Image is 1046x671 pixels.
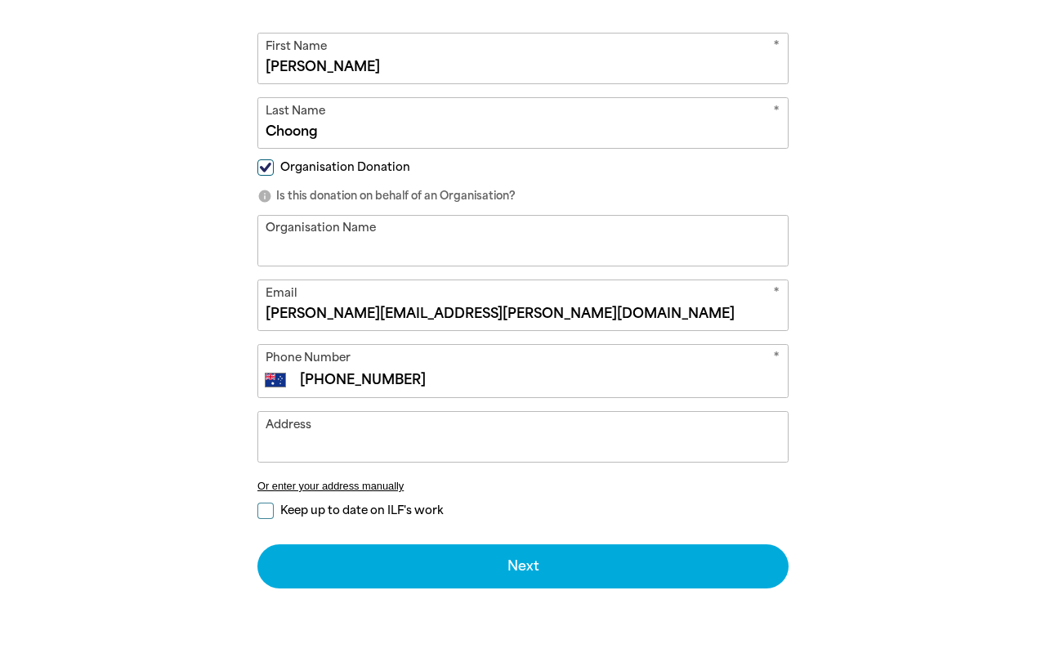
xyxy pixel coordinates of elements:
[280,159,410,175] span: Organisation Donation
[773,349,780,369] i: Required
[280,503,443,518] span: Keep up to date on ILF's work
[257,544,789,588] button: Next
[257,188,789,204] p: Is this donation on behalf of an Organisation?
[257,159,274,176] input: Organisation Donation
[257,189,272,204] i: info
[257,503,274,519] input: Keep up to date on ILF's work
[257,480,789,492] button: Or enter your address manually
